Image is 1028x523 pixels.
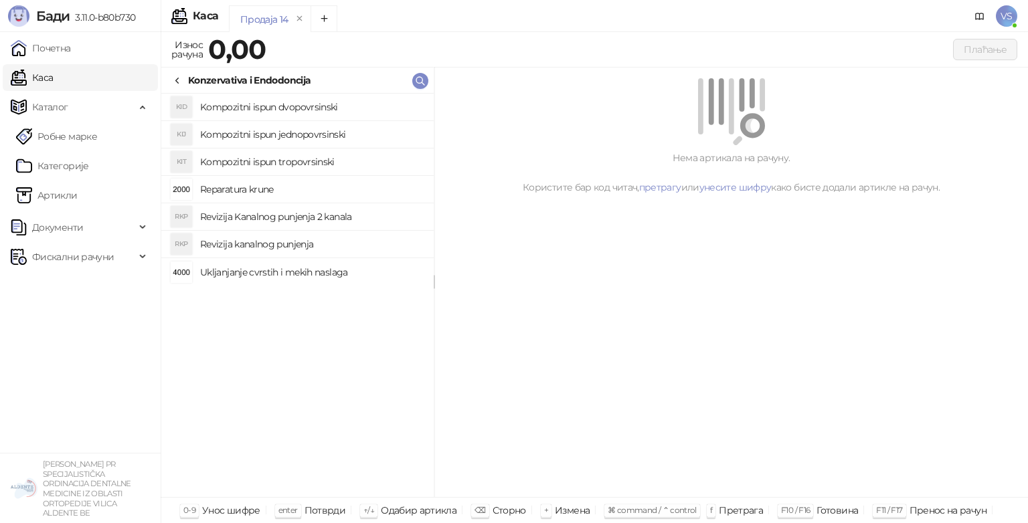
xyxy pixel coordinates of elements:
div: grid [161,94,434,497]
div: Konzervativa i Endodoncija [188,73,311,88]
a: Документација [969,5,991,27]
div: Сторно [493,502,526,519]
img: 64x64-companyLogo-5147c2c0-45e4-4f6f-934a-c50ed2e74707.png [11,475,37,502]
img: Slika [171,261,192,283]
span: F11 / F17 [876,505,902,515]
div: Претрага [719,502,763,519]
div: Нема артикала на рачуну. Користите бар код читач, или како бисте додали артикле на рачун. [450,150,1012,195]
h4: Ukljanjanje cvrstih i mekih naslaga [200,261,423,283]
div: Измена [555,502,590,519]
div: RKP [171,233,192,255]
img: Logo [8,5,29,27]
span: 3.11.0-b80b730 [70,11,135,23]
div: Одабир артикла [381,502,456,519]
strong: 0,00 [208,33,266,66]
a: Почетна [11,35,71,62]
a: ArtikliАртикли [16,182,78,209]
button: Плаћање [953,39,1017,60]
div: KIJ [171,124,192,145]
span: F10 / F16 [781,505,810,515]
h4: Kompozitni ispun jednopovrsinski [200,124,423,145]
h4: Kompozitni ispun dvopovrsinski [200,96,423,118]
div: KIT [171,151,192,173]
img: Slika [171,179,192,200]
div: Унос шифре [202,502,260,519]
small: [PERSON_NAME] PR SPECIJALISTIČKA ORDINACIJA DENTALNE MEDICINE IZ OBLASTI ORTOPEDIJE VILICA ALDENT... [43,459,131,518]
div: Потврди [305,502,346,519]
span: VS [996,5,1017,27]
a: унесите шифру [699,181,772,193]
div: Каса [193,11,218,21]
h4: Kompozitni ispun tropovrsinski [200,151,423,173]
span: 0-9 [183,505,195,515]
h4: Reparatura krune [200,179,423,200]
span: + [544,505,548,515]
button: remove [291,13,309,25]
span: Бади [36,8,70,24]
span: Документи [32,214,83,241]
div: KID [171,96,192,118]
button: Add tab [311,5,337,32]
span: ⌫ [475,505,485,515]
div: Готовина [817,502,858,519]
div: RKP [171,206,192,227]
a: Робне марке [16,123,97,150]
a: Категорије [16,152,89,179]
span: f [710,505,712,515]
div: Износ рачуна [169,36,205,63]
h4: Revizija kanalnog punjenja [200,233,423,255]
h4: Revizija Kanalnog punjenja 2 kanala [200,206,423,227]
span: enter [278,505,298,515]
span: Фискални рачуни [32,243,114,270]
span: ⌘ command / ⌃ control [608,505,697,515]
div: Продаја 14 [240,12,288,27]
a: Каса [11,64,53,91]
a: претрагу [639,181,681,193]
div: Пренос на рачун [910,502,987,519]
span: Каталог [32,94,68,120]
span: ↑/↓ [363,505,374,515]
